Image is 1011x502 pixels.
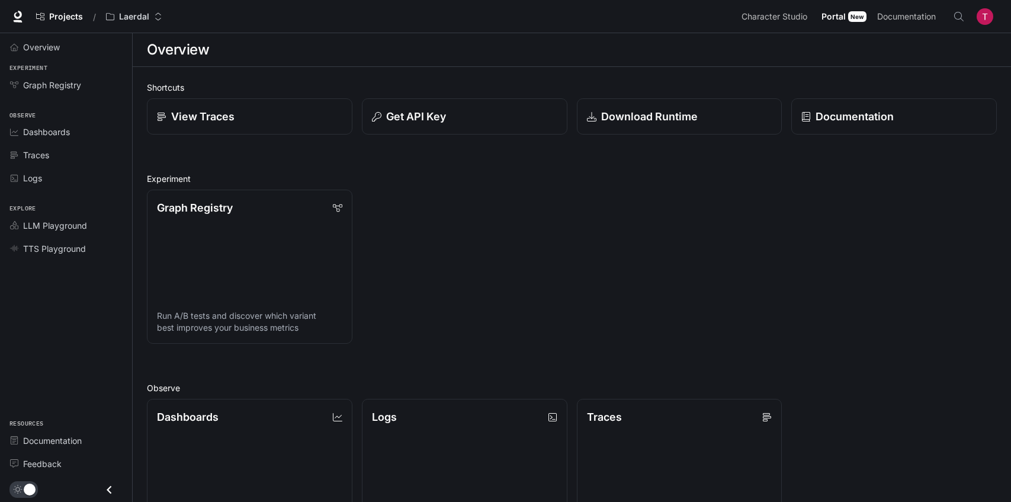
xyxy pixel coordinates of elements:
[23,242,86,255] span: TTS Playground
[147,190,352,344] a: Graph RegistryRun A/B tests and discover which variant best improves your business metrics
[973,5,997,28] button: User avatar
[5,37,127,57] a: Overview
[5,215,127,236] a: LLM Playground
[23,219,87,232] span: LLM Playground
[817,5,871,28] a: PortalNew
[23,79,81,91] span: Graph Registry
[23,41,60,53] span: Overview
[23,172,42,184] span: Logs
[877,9,936,24] span: Documentation
[5,453,127,474] a: Feedback
[24,482,36,495] span: Dark mode toggle
[147,81,997,94] h2: Shortcuts
[119,12,149,22] p: Laerdal
[101,5,168,28] button: Open workspace menu
[157,310,342,334] p: Run A/B tests and discover which variant best improves your business metrics
[49,12,83,22] span: Projects
[88,11,101,23] div: /
[171,108,235,124] p: View Traces
[372,409,397,425] p: Logs
[147,38,209,62] h1: Overview
[5,238,127,259] a: TTS Playground
[821,9,846,24] span: Portal
[848,11,866,22] div: New
[587,409,622,425] p: Traces
[5,168,127,188] a: Logs
[147,382,997,394] h2: Observe
[977,8,993,25] img: User avatar
[5,121,127,142] a: Dashboards
[601,108,698,124] p: Download Runtime
[386,108,446,124] p: Get API Key
[31,5,88,28] a: Go to projects
[742,9,807,24] span: Character Studio
[157,200,233,216] p: Graph Registry
[5,145,127,165] a: Traces
[147,172,997,185] h2: Experiment
[157,409,219,425] p: Dashboards
[147,98,352,135] a: View Traces
[816,108,894,124] p: Documentation
[947,5,971,28] button: Open Command Menu
[737,5,816,28] a: Character Studio
[23,126,70,138] span: Dashboards
[96,478,123,502] button: Close drawer
[872,5,945,28] a: Documentation
[5,430,127,451] a: Documentation
[23,149,49,161] span: Traces
[5,75,127,95] a: Graph Registry
[791,98,997,135] a: Documentation
[23,458,62,470] span: Feedback
[23,434,82,447] span: Documentation
[577,98,782,135] a: Download Runtime
[362,98,567,135] button: Get API Key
